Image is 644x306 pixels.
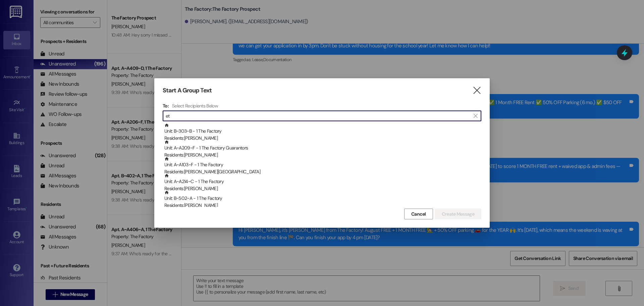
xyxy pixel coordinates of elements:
div: Unit: A~A214~C - 1 The FactoryResidents:[PERSON_NAME] [163,173,481,190]
i:  [472,87,481,94]
div: Residents: [PERSON_NAME] [164,151,481,159]
div: Unit: B~502~A - 1 The Factory [164,190,481,209]
input: Search for any contact or apartment [166,111,470,121]
div: Unit: A~A209~F - 1 The Factory Guarantors [164,140,481,159]
span: Cancel [411,211,426,218]
h3: To: [163,103,169,109]
div: Residents: [PERSON_NAME] [164,202,481,209]
span: Create Message [442,211,474,218]
div: Unit: A~A209~F - 1 The Factory GuarantorsResidents:[PERSON_NAME] [163,140,481,157]
div: Residents: [PERSON_NAME] [164,185,481,192]
div: Residents: [PERSON_NAME][GEOGRAPHIC_DATA] [164,168,481,175]
div: Unit: A~A103~F - 1 The FactoryResidents:[PERSON_NAME][GEOGRAPHIC_DATA] [163,157,481,173]
div: Unit: B~303~B - 1 The FactoryResidents:[PERSON_NAME] [163,123,481,140]
button: Cancel [404,209,433,219]
div: Unit: A~A214~C - 1 The Factory [164,173,481,192]
div: Unit: B~502~A - 1 The FactoryResidents:[PERSON_NAME] [163,190,481,207]
button: Create Message [435,209,481,219]
i:  [474,113,477,119]
h3: Start A Group Text [163,87,212,94]
div: Unit: A~A103~F - 1 The Factory [164,157,481,176]
button: Clear text [470,111,481,121]
div: Residents: [PERSON_NAME] [164,135,481,142]
h4: Select Recipients Below [172,103,218,109]
div: Unit: B~303~B - 1 The Factory [164,123,481,142]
